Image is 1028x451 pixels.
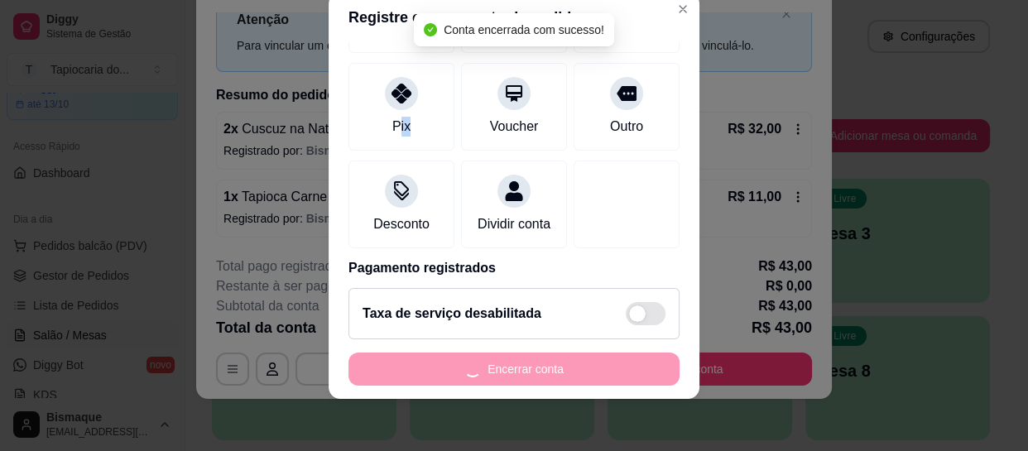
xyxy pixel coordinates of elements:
[373,214,430,234] div: Desconto
[490,117,539,137] div: Voucher
[444,23,604,36] span: Conta encerrada com sucesso!
[424,23,437,36] span: check-circle
[610,117,643,137] div: Outro
[348,258,680,278] p: Pagamento registrados
[392,117,411,137] div: Pix
[478,214,550,234] div: Dividir conta
[363,304,541,324] h2: Taxa de serviço desabilitada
